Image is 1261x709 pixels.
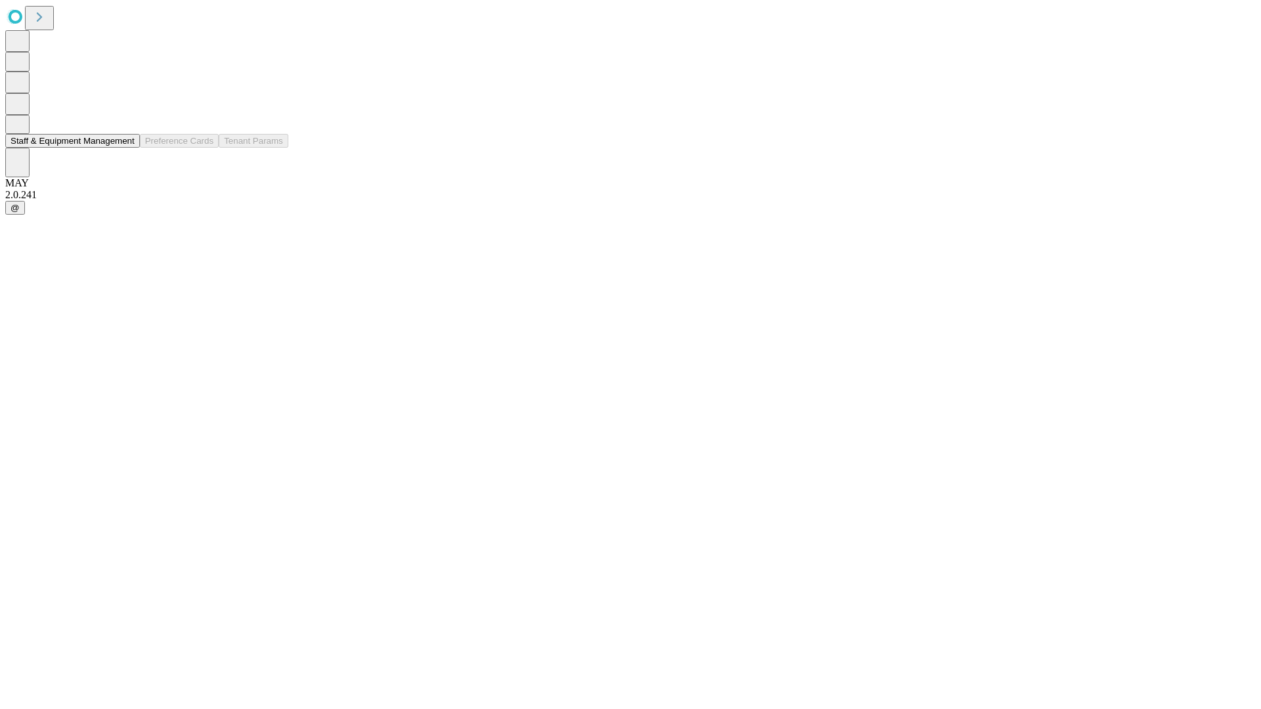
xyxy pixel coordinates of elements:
[5,134,140,148] button: Staff & Equipment Management
[5,189,1256,201] div: 2.0.241
[219,134,288,148] button: Tenant Params
[5,201,25,215] button: @
[5,177,1256,189] div: MAY
[140,134,219,148] button: Preference Cards
[11,203,20,213] span: @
